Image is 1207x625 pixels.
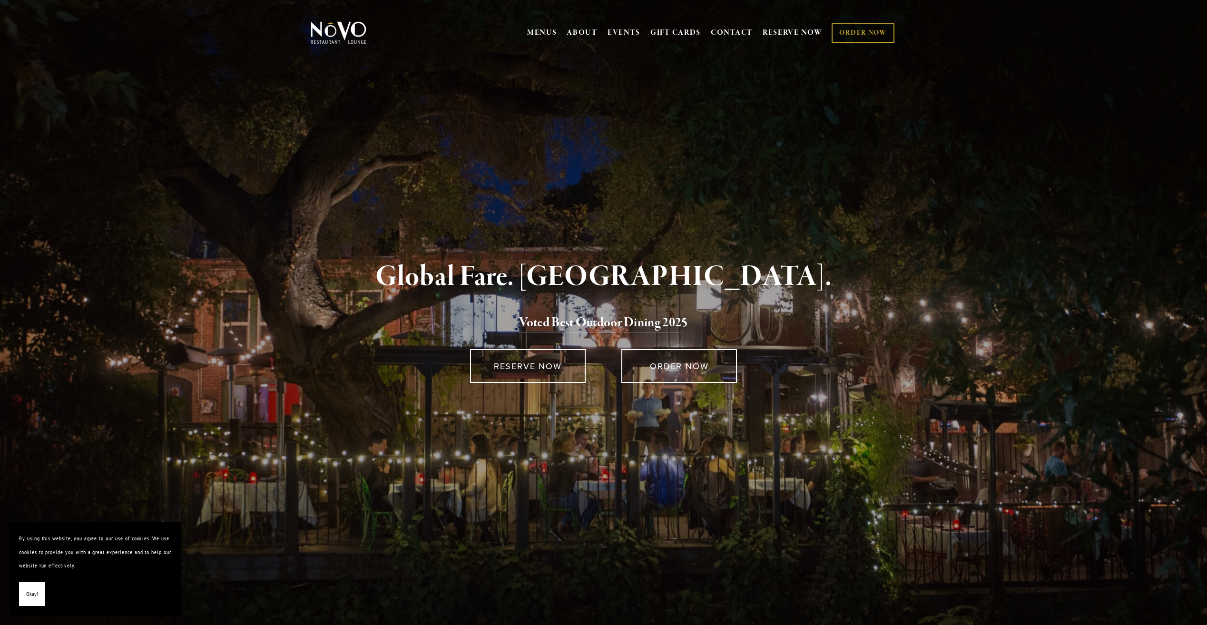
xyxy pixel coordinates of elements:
span: Okay! [26,587,38,601]
a: EVENTS [608,28,640,38]
a: RESERVE NOW [763,24,823,42]
a: GIFT CARDS [650,24,701,42]
strong: Global Fare. [GEOGRAPHIC_DATA]. [375,259,832,295]
a: ORDER NOW [621,349,737,383]
a: Voted Best Outdoor Dining 202 [519,314,681,332]
button: Okay! [19,582,45,606]
h2: 5 [326,313,881,333]
a: MENUS [527,28,557,38]
a: ABOUT [567,28,598,38]
a: CONTACT [711,24,753,42]
a: RESERVE NOW [470,349,586,383]
section: Cookie banner [10,522,181,615]
img: Novo Restaurant &amp; Lounge [309,21,368,45]
p: By using this website, you agree to our use of cookies. We use cookies to provide you with a grea... [19,532,171,573]
a: ORDER NOW [832,23,894,43]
